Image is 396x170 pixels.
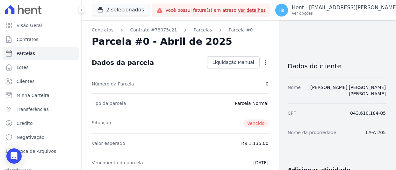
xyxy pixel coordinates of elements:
h2: Parcela #0 - Abril de 2025 [92,36,232,47]
dt: Nome [288,84,301,97]
a: Parcelas [3,47,79,60]
a: Negativação [3,131,79,144]
a: Ver detalhes [238,8,266,13]
a: Visão Geral [3,19,79,32]
h3: Dados do cliente [288,62,386,70]
dd: R$ 1.135,00 [241,140,268,146]
a: Liquidação Manual [207,56,260,68]
a: Clientes [3,75,79,88]
span: Visão Geral [17,22,42,29]
dd: LA-A 205 [366,129,386,136]
span: Ha [278,8,284,12]
span: Transferências [17,106,49,112]
span: Negativação [17,134,45,140]
a: Contrato #78075c21 [130,27,177,33]
a: Parcelas [194,27,212,33]
dt: CPF [288,110,296,116]
span: Crédito [17,120,33,126]
dt: Situação [92,119,111,127]
nav: Breadcrumb [92,27,269,33]
dd: 0 [266,81,269,87]
div: Dados da parcela [92,59,154,66]
div: Open Intercom Messenger [6,148,22,164]
dt: Número da Parcela [92,81,134,87]
a: [PERSON_NAME] [PERSON_NAME] [PERSON_NAME] [310,85,386,96]
span: Troca de Arquivos [17,148,56,154]
a: Troca de Arquivos [3,145,79,158]
span: Clientes [17,78,34,85]
dt: Nome da propriedade [288,129,336,136]
dt: Valor esperado [92,140,125,146]
span: Parcelas [17,50,35,57]
dt: Vencimento da parcela [92,160,143,166]
span: Você possui fatura(s) em atraso. [165,7,266,14]
a: Contratos [92,27,113,33]
dd: Parcela Normal [235,100,269,106]
span: Vencido [243,119,269,127]
span: Liquidação Manual [212,59,254,65]
a: Contratos [3,33,79,46]
a: Minha Carteira [3,89,79,102]
a: Lotes [3,61,79,74]
a: Crédito [3,117,79,130]
a: Parcela #0 [229,27,253,33]
span: Contratos [17,36,38,43]
span: Minha Carteira [17,92,49,99]
button: 2 selecionados [92,4,149,16]
dd: 043.610.184-05 [350,110,386,116]
dt: Tipo da parcela [92,100,126,106]
dd: [DATE] [253,160,268,166]
span: Lotes [17,64,29,71]
a: Transferências [3,103,79,116]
